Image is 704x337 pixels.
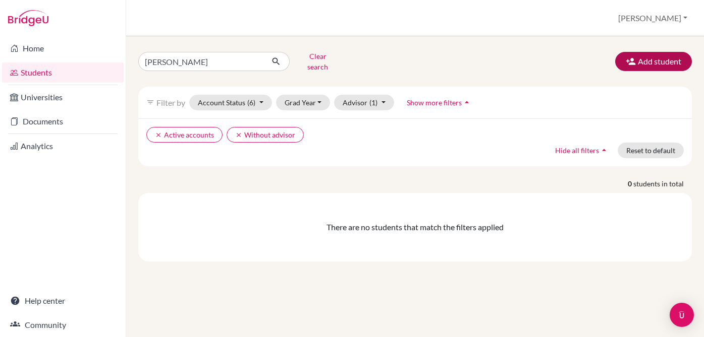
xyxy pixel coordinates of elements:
button: Account Status(6) [189,95,272,110]
span: (1) [369,98,377,107]
a: Students [2,62,124,83]
input: Find student by name... [138,52,263,71]
i: clear [235,131,242,139]
button: Show more filtersarrow_drop_up [398,95,480,110]
div: There are no students that match the filters applied [146,221,684,233]
i: clear [155,131,162,139]
span: (6) [247,98,255,107]
button: Advisor(1) [334,95,394,110]
i: arrow_drop_up [599,145,609,155]
button: Grad Year [276,95,331,110]
a: Home [2,38,124,58]
span: Hide all filters [555,146,599,155]
a: Documents [2,111,124,131]
span: students in total [633,178,692,189]
div: Open Intercom Messenger [670,303,694,327]
img: Bridge-U [8,10,48,26]
a: Help center [2,291,124,311]
button: Reset to default [618,143,684,158]
button: clearActive accounts [146,127,223,143]
button: [PERSON_NAME] [614,9,692,28]
a: Analytics [2,136,124,156]
i: filter_list [146,98,154,106]
button: Add student [615,52,692,71]
strong: 0 [628,178,633,189]
span: Filter by [156,98,185,107]
span: Show more filters [407,98,462,107]
button: Clear search [290,48,346,75]
i: arrow_drop_up [462,97,472,107]
a: Universities [2,87,124,107]
a: Community [2,315,124,335]
button: clearWithout advisor [227,127,304,143]
button: Hide all filtersarrow_drop_up [547,143,618,158]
